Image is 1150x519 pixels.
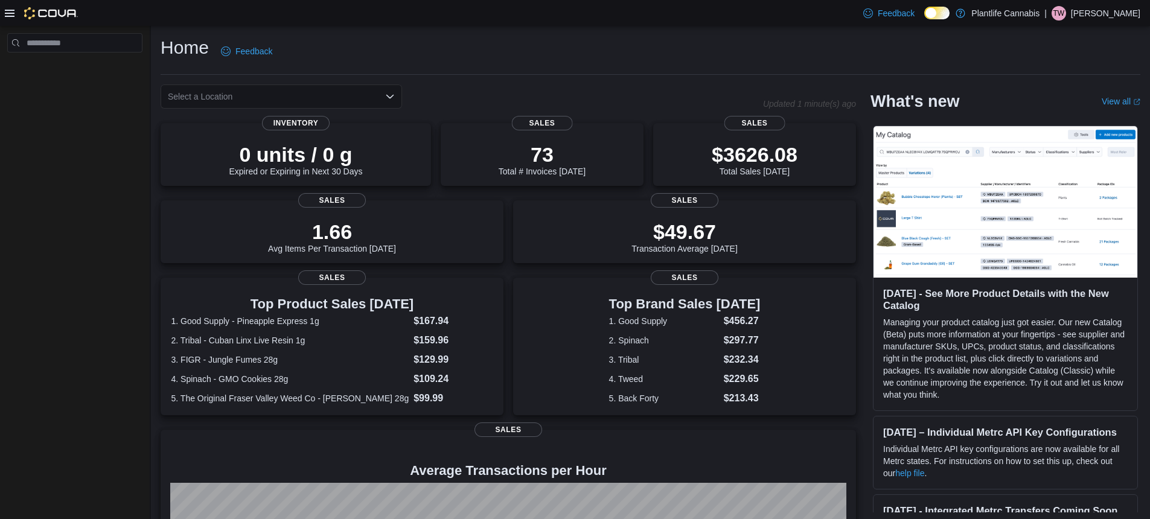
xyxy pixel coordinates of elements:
input: Dark Mode [924,7,950,19]
dd: $167.94 [414,314,493,328]
span: TW [1053,6,1065,21]
span: Feedback [235,45,272,57]
dd: $129.99 [414,352,493,367]
div: Avg Items Per Transaction [DATE] [268,220,396,253]
a: Feedback [216,39,277,63]
svg: External link [1133,98,1140,106]
span: Dark Mode [924,19,925,20]
span: Sales [512,116,573,130]
dt: 4. Tweed [609,373,719,385]
span: Sales [298,193,366,208]
h3: [DATE] - See More Product Details with the New Catalog [883,287,1128,311]
a: Feedback [858,1,919,25]
dt: 4. Spinach - GMO Cookies 28g [171,373,409,385]
p: Managing your product catalog just got easier. Our new Catalog (Beta) puts more information at yo... [883,316,1128,401]
dt: 2. Tribal - Cuban Linx Live Resin 1g [171,334,409,346]
h2: What's new [870,92,959,111]
dd: $297.77 [724,333,761,348]
h3: [DATE] - Integrated Metrc Transfers Coming Soon [883,505,1128,517]
h3: [DATE] – Individual Metrc API Key Configurations [883,426,1128,438]
span: Sales [298,270,366,285]
dt: 5. The Original Fraser Valley Weed Co - [PERSON_NAME] 28g [171,392,409,404]
span: Feedback [878,7,915,19]
img: Cova [24,7,78,19]
p: Individual Metrc API key configurations are now available for all Metrc states. For instructions ... [883,443,1128,479]
dd: $213.43 [724,391,761,406]
h3: Top Product Sales [DATE] [171,297,493,311]
div: Transaction Average [DATE] [631,220,738,253]
p: 1.66 [268,220,396,244]
span: Sales [724,116,785,130]
dt: 2. Spinach [609,334,719,346]
dt: 3. Tribal [609,354,719,366]
a: View allExternal link [1102,97,1140,106]
span: Sales [474,422,542,437]
a: help file [895,468,924,478]
dd: $456.27 [724,314,761,328]
p: [PERSON_NAME] [1071,6,1140,21]
div: Total Sales [DATE] [712,142,797,176]
dd: $109.24 [414,372,493,386]
p: $49.67 [631,220,738,244]
p: $3626.08 [712,142,797,167]
h3: Top Brand Sales [DATE] [609,297,761,311]
dd: $229.65 [724,372,761,386]
nav: Complex example [7,55,142,84]
dt: 1. Good Supply - Pineapple Express 1g [171,315,409,327]
dt: 3. FIGR - Jungle Fumes 28g [171,354,409,366]
div: Expired or Expiring in Next 30 Days [229,142,363,176]
span: Sales [651,270,718,285]
h1: Home [161,36,209,60]
span: Sales [651,193,718,208]
h4: Average Transactions per Hour [170,463,846,478]
div: Total # Invoices [DATE] [499,142,586,176]
dt: 1. Good Supply [609,315,719,327]
p: 0 units / 0 g [229,142,363,167]
dd: $232.34 [724,352,761,367]
p: Plantlife Cannabis [971,6,1040,21]
p: | [1044,6,1047,21]
div: Traiten Wright [1052,6,1066,21]
dd: $159.96 [414,333,493,348]
p: 73 [499,142,586,167]
p: Updated 1 minute(s) ago [763,99,856,109]
dt: 5. Back Forty [609,392,719,404]
button: Open list of options [385,92,395,101]
dd: $99.99 [414,391,493,406]
span: Inventory [262,116,330,130]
